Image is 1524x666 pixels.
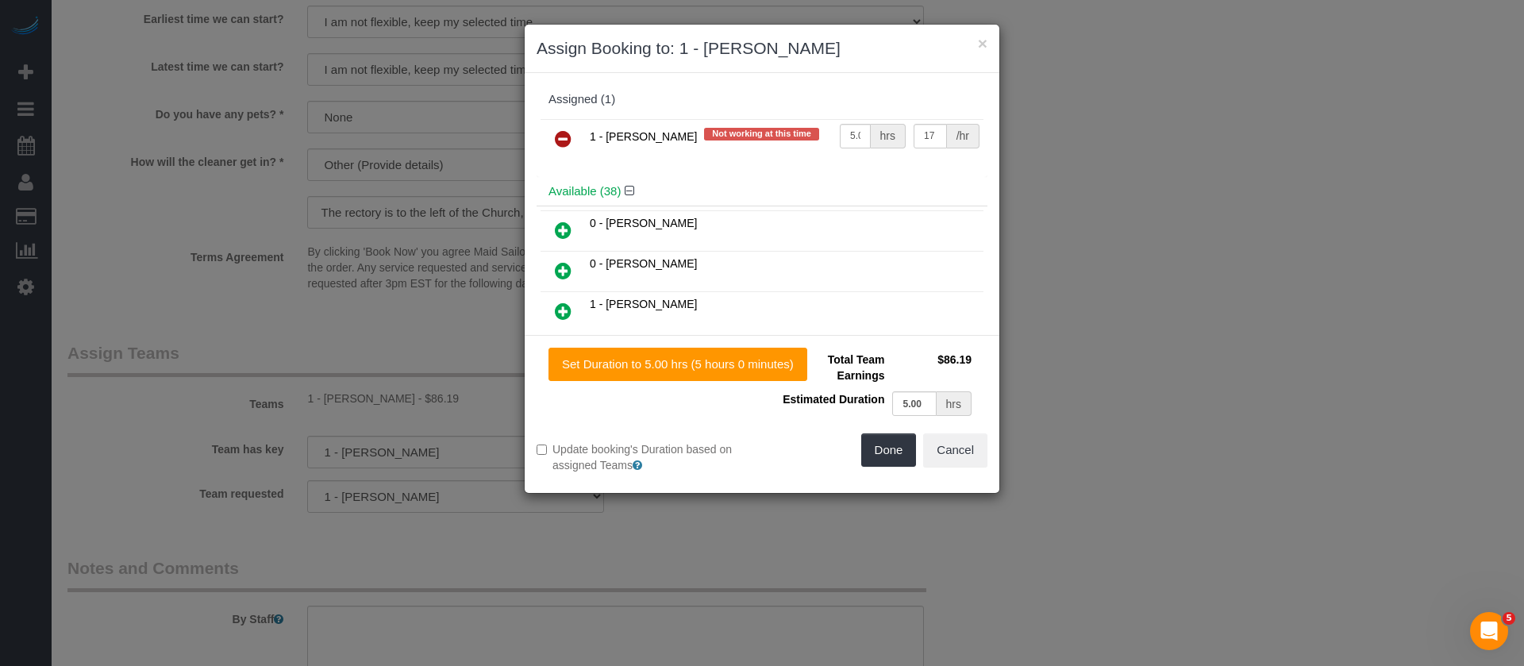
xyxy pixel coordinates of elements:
[888,348,976,387] td: $86.19
[537,37,987,60] h3: Assign Booking to: 1 - [PERSON_NAME]
[774,348,888,387] td: Total Team Earnings
[590,130,697,143] span: 1 - [PERSON_NAME]
[590,217,697,229] span: 0 - [PERSON_NAME]
[1470,612,1508,650] iframe: Intercom live chat
[548,348,807,381] button: Set Duration to 5.00 hrs (5 hours 0 minutes)
[590,257,697,270] span: 0 - [PERSON_NAME]
[923,433,987,467] button: Cancel
[783,393,884,406] span: Estimated Duration
[704,128,819,141] span: Not working at this time
[548,93,976,106] div: Assigned (1)
[871,124,906,148] div: hrs
[978,35,987,52] button: ×
[861,433,917,467] button: Done
[590,298,697,310] span: 1 - [PERSON_NAME]
[947,124,979,148] div: /hr
[1503,612,1515,625] span: 5
[537,441,750,473] label: Update booking's Duration based on assigned Teams
[548,185,976,198] h4: Available (38)
[537,445,547,455] input: Update booking's Duration based on assigned Teams
[937,391,972,416] div: hrs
